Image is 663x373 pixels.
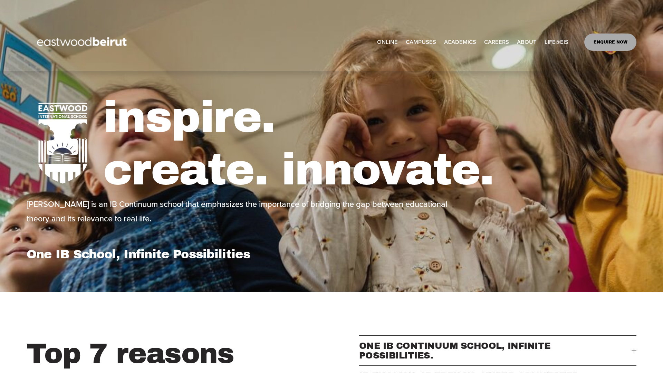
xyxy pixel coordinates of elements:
h1: One IB School, Infinite Possibilities [27,247,330,261]
span: CAMPUSES [406,37,436,47]
a: folder dropdown [545,36,568,48]
span: LIFE@EIS [545,37,568,47]
button: ONE IB CONTINUUM SCHOOL, INFINITE POSSIBILITIES. [359,336,637,365]
p: [PERSON_NAME] is an IB Continuum school that emphasizes the importance of bridging the gap betwee... [27,197,458,226]
a: ONLINE [377,36,398,48]
a: ENQUIRE NOW [584,34,636,51]
span: ACADEMICS [444,37,476,47]
a: CAREERS [484,36,509,48]
a: folder dropdown [406,36,436,48]
h1: inspire. create. innovate. [103,91,636,197]
img: EastwoodIS Global Site [27,25,139,60]
a: folder dropdown [517,36,537,48]
span: ABOUT [517,37,537,47]
a: folder dropdown [444,36,476,48]
span: ONE IB CONTINUUM SCHOOL, INFINITE POSSIBILITIES. [359,341,632,360]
